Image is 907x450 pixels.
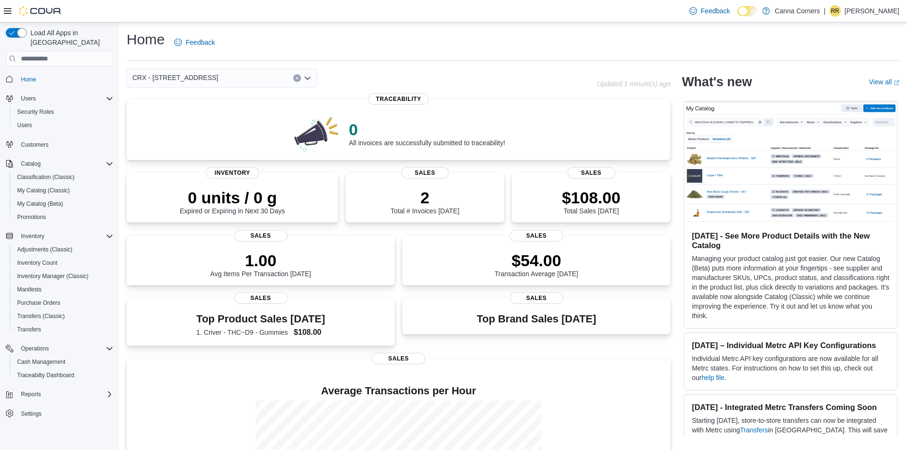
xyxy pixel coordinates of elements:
a: Promotions [13,211,50,223]
span: Sales [234,230,288,241]
button: Open list of options [304,74,311,82]
p: | [824,5,826,17]
span: Transfers (Classic) [13,310,113,322]
span: Sales [372,353,425,364]
button: Clear input [293,74,301,82]
span: Feedback [186,38,215,47]
div: Avg Items Per Transaction [DATE] [210,251,311,278]
span: Inventory Manager (Classic) [13,270,113,282]
span: Inventory Manager (Classic) [17,272,89,280]
div: All invoices are successfully submitted to traceability! [349,120,505,147]
span: Adjustments (Classic) [17,246,72,253]
span: Manifests [13,284,113,295]
button: Users [10,119,117,132]
span: Feedback [701,6,730,16]
button: Manifests [10,283,117,296]
span: Cash Management [17,358,65,366]
button: Promotions [10,210,117,224]
span: Users [13,120,113,131]
span: Operations [17,343,113,354]
span: Transfers [17,326,41,333]
a: Feedback [686,1,734,20]
span: Traceabilty Dashboard [17,371,74,379]
button: Customers [2,138,117,151]
h2: What's new [682,74,752,90]
img: Cova [19,6,62,16]
h1: Home [127,30,165,49]
span: Reports [21,390,41,398]
div: Total Sales [DATE] [562,188,620,215]
span: Inventory [21,232,44,240]
span: Inventory Count [17,259,58,267]
p: 0 [349,120,505,139]
a: Transfers [13,324,45,335]
span: Cash Management [13,356,113,368]
p: Individual Metrc API key configurations are now available for all Metrc states. For instructions ... [692,354,889,382]
a: My Catalog (Classic) [13,185,74,196]
p: 1.00 [210,251,311,270]
button: Adjustments (Classic) [10,243,117,256]
img: 0 [292,114,341,152]
button: Security Roles [10,105,117,119]
span: Security Roles [17,108,54,116]
button: My Catalog (Beta) [10,197,117,210]
h3: Top Brand Sales [DATE] [477,313,596,325]
span: Users [17,93,113,104]
span: Operations [21,345,49,352]
a: Purchase Orders [13,297,64,309]
span: RR [831,5,839,17]
h3: Top Product Sales [DATE] [196,313,325,325]
button: Transfers [10,323,117,336]
span: My Catalog (Beta) [17,200,63,208]
button: Transfers (Classic) [10,310,117,323]
span: My Catalog (Classic) [17,187,70,194]
span: My Catalog (Beta) [13,198,113,210]
p: Updated 1 minute(s) ago [597,80,670,88]
a: Transfers [740,426,768,434]
a: Users [13,120,36,131]
div: Ronny Reitmeier [829,5,841,17]
span: My Catalog (Classic) [13,185,113,196]
button: Inventory Count [10,256,117,270]
button: Inventory [17,230,48,242]
span: Home [21,76,36,83]
nav: Complex example [6,68,113,445]
a: My Catalog (Beta) [13,198,67,210]
h3: [DATE] - See More Product Details with the New Catalog [692,231,889,250]
span: Transfers [13,324,113,335]
a: help file [701,374,724,381]
button: Purchase Orders [10,296,117,310]
span: Inventory [17,230,113,242]
a: Classification (Classic) [13,171,79,183]
button: Users [17,93,40,104]
h3: [DATE] - Integrated Metrc Transfers Coming Soon [692,402,889,412]
button: Home [2,72,117,86]
span: Catalog [21,160,40,168]
input: Dark Mode [738,6,757,16]
span: Load All Apps in [GEOGRAPHIC_DATA] [27,28,113,47]
span: Home [17,73,113,85]
span: Purchase Orders [17,299,60,307]
button: Operations [17,343,53,354]
span: Customers [17,139,113,150]
a: Traceabilty Dashboard [13,370,78,381]
a: View allExternal link [869,78,899,86]
span: Customers [21,141,49,149]
dt: 1. Criver - THC~D9 - Gummies [196,328,290,337]
p: $54.00 [495,251,578,270]
span: Sales [234,292,288,304]
p: 0 units / 0 g [180,188,285,207]
a: Cash Management [13,356,69,368]
button: Operations [2,342,117,355]
span: Security Roles [13,106,113,118]
button: Classification (Classic) [10,170,117,184]
span: Users [21,95,36,102]
h4: Average Transactions per Hour [134,385,663,397]
a: Customers [17,139,52,150]
span: Promotions [13,211,113,223]
button: Inventory Manager (Classic) [10,270,117,283]
span: Sales [401,167,449,179]
span: Traceabilty Dashboard [13,370,113,381]
span: Settings [17,408,113,420]
a: Security Roles [13,106,58,118]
